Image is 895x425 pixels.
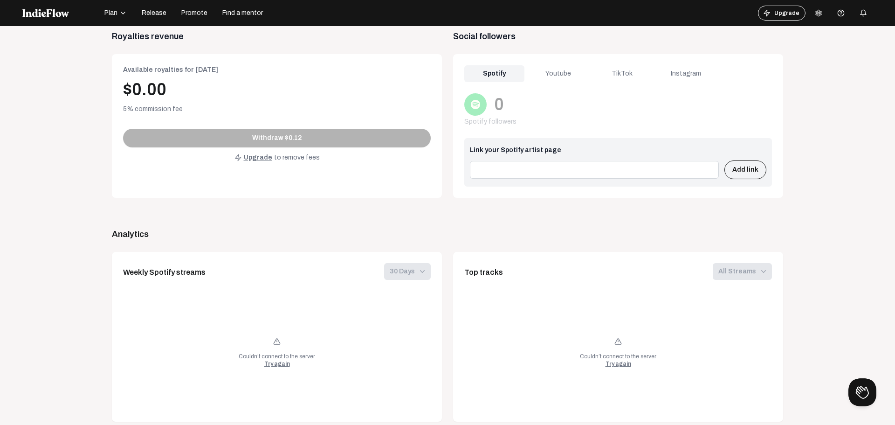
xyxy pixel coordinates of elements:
[123,80,431,99] div: $0.00
[464,267,503,278] div: Top tracks
[656,65,716,82] div: Instagram
[528,65,588,82] div: Youtube
[104,8,117,18] span: Plan
[123,293,431,411] div: Couldn’t connect to the server
[453,30,783,43] span: Social followers
[724,160,766,179] button: Add link
[464,65,524,82] div: Spotify
[494,95,504,114] div: 0
[112,30,442,43] span: Royalties revenue
[142,8,166,18] span: Release
[136,6,172,21] button: Release
[464,118,516,125] span: Spotify followers
[123,105,431,114] div: 5% commission fee
[176,6,213,21] button: Promote
[848,378,876,406] iframe: Toggle Customer Support
[222,8,263,18] span: Find a mentor
[606,360,631,368] div: Try again
[252,133,302,143] span: Withdraw $0.12
[464,293,772,411] div: Couldn’t connect to the server
[181,8,207,18] span: Promote
[274,153,320,162] span: to remove fees
[470,146,766,160] div: Link your Spotify artist page
[217,6,268,21] button: Find a mentor
[123,267,206,278] div: Weekly Spotify streams
[123,129,431,147] button: Withdraw $0.12
[123,65,431,75] div: Available royalties for [DATE]
[470,99,481,110] img: Spotify.svg
[264,360,290,368] div: Try again
[758,6,805,21] button: Upgrade
[592,65,652,82] div: TikTok
[22,9,69,17] img: indieflow-logo-white.svg
[244,153,272,162] span: Upgrade
[99,6,132,21] button: Plan
[112,228,783,241] div: Analytics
